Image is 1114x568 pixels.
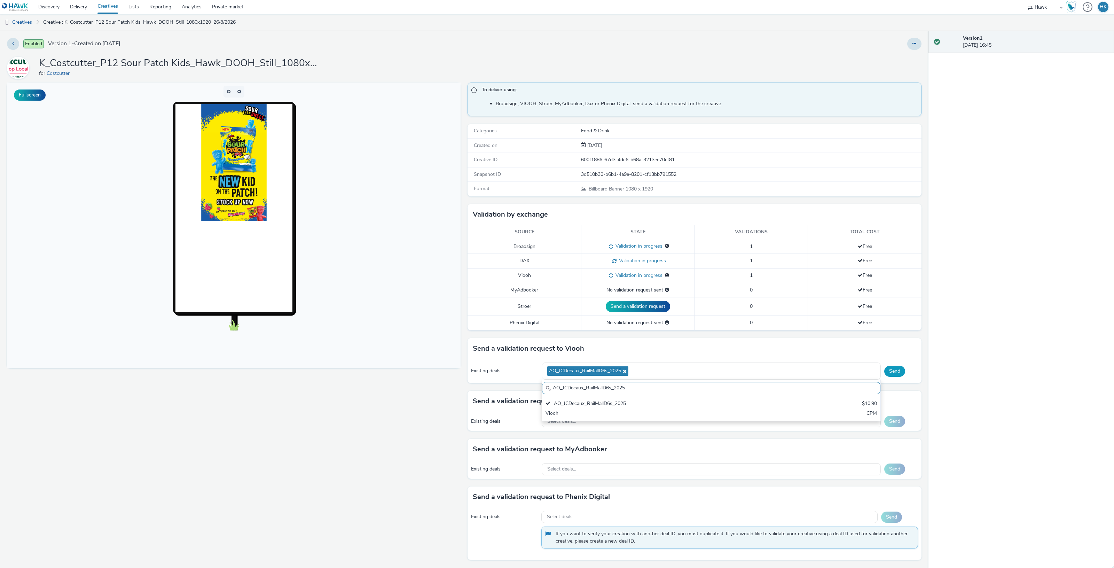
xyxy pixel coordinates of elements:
[963,35,982,41] strong: Version 1
[585,319,691,326] div: No validation request sent
[606,301,670,312] button: Send a validation request
[194,22,259,139] img: Advertisement preview
[474,127,497,134] span: Categories
[474,156,497,163] span: Creative ID
[750,319,753,326] span: 0
[858,287,872,293] span: Free
[473,209,548,220] h3: Validation by exchange
[585,287,691,294] div: No validation request sent
[468,283,581,297] td: MyAdbooker
[1066,1,1076,13] img: Hawk Academy
[474,185,489,192] span: Format
[581,127,921,134] div: Food & Drink
[2,3,29,11] img: undefined Logo
[750,257,753,264] span: 1
[549,368,621,374] span: AO_JCDecaux_RailMallD6s_2025
[468,225,581,239] th: Source
[39,57,317,70] h1: K_Costcutter_P12 Sour Patch Kids_Hawk_DOOH_Still_1080x1920_26/8/2026
[473,343,584,354] h3: Send a validation request to Viooh
[862,400,877,408] div: $10.90
[858,243,872,250] span: Free
[617,257,666,264] span: Validation in progress
[482,86,914,95] span: To deliver using:
[586,142,602,149] span: [DATE]
[858,303,872,310] span: Free
[471,513,538,520] div: Existing deals
[750,303,753,310] span: 0
[695,225,808,239] th: Validations
[48,40,120,48] span: Version 1 - Created on [DATE]
[884,416,905,427] button: Send
[1066,1,1079,13] a: Hawk Academy
[665,287,669,294] div: Please select a deal below and click on Send to send a validation request to MyAdbooker.
[468,239,581,254] td: Broadsign
[474,142,497,149] span: Created on
[881,512,902,523] button: Send
[473,444,607,454] h3: Send a validation request to MyAdbooker
[1100,2,1107,12] div: HK
[581,225,695,239] th: State
[546,400,765,408] div: AO_JCDecaux_RailMallD6s_2025
[750,272,753,279] span: 1
[40,14,239,31] a: Creative : K_Costcutter_P12 Sour Patch Kids_Hawk_DOOH_Still_1080x1920_26/8/2026
[468,316,581,330] td: Phenix Digital
[8,58,28,78] img: Costcutter
[7,64,32,71] a: Costcutter
[547,419,576,425] span: Select deals...
[468,269,581,283] td: Viooh
[750,287,753,293] span: 0
[884,464,905,475] button: Send
[884,366,905,377] button: Send
[474,171,501,178] span: Snapshot ID
[589,186,626,192] span: Billboard Banner
[750,243,753,250] span: 1
[858,272,872,279] span: Free
[542,382,880,394] input: Search......
[808,225,921,239] th: Total cost
[39,70,47,77] span: for
[14,90,46,101] button: Fullscreen
[858,319,872,326] span: Free
[963,35,1108,49] div: [DATE] 16:45
[473,396,598,406] h3: Send a validation request to Broadsign
[546,410,765,418] div: Viooh
[613,272,662,279] span: Validation in progress
[496,100,917,107] li: Broadsign, VIOOH, Stroer, MyAdbooker, Dax or Phenix Digital: send a validation request for the cr...
[471,418,538,425] div: Existing deals
[556,530,911,545] span: If you want to verify your creation with another deal ID, you must duplicate it. If you would lik...
[581,156,921,163] div: 600f1886-67d3-4dc6-b68a-3213ee70cf81
[471,367,538,374] div: Existing deals
[547,466,576,472] span: Select deals...
[468,297,581,316] td: Stroer
[665,319,669,326] div: Please select a deal below and click on Send to send a validation request to Phenix Digital.
[613,243,662,249] span: Validation in progress
[581,171,921,178] div: 3d510b30-b6b1-4a9e-8201-cf13bb791552
[588,186,653,192] span: 1080 x 1920
[866,410,877,418] div: CPM
[47,70,72,77] a: Costcutter
[3,19,10,26] img: dooh
[586,142,602,149] div: Creation 26 August 2025, 16:45
[547,514,576,520] span: Select deals...
[23,39,44,48] span: Enabled
[473,492,610,502] h3: Send a validation request to Phenix Digital
[858,257,872,264] span: Free
[471,466,538,473] div: Existing deals
[468,254,581,269] td: DAX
